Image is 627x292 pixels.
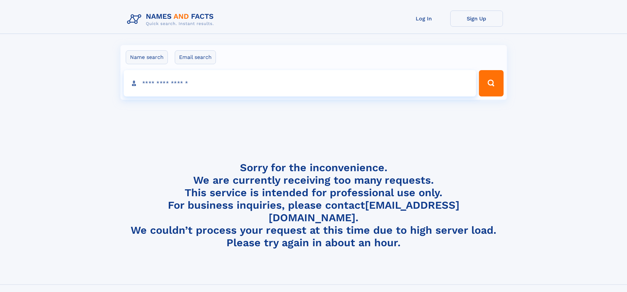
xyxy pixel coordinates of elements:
[124,70,476,96] input: search input
[175,50,216,64] label: Email search
[398,11,450,27] a: Log In
[269,199,459,224] a: [EMAIL_ADDRESS][DOMAIN_NAME]
[124,11,219,28] img: Logo Names and Facts
[126,50,168,64] label: Name search
[124,161,503,249] h4: Sorry for the inconvenience. We are currently receiving too many requests. This service is intend...
[450,11,503,27] a: Sign Up
[479,70,503,96] button: Search Button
